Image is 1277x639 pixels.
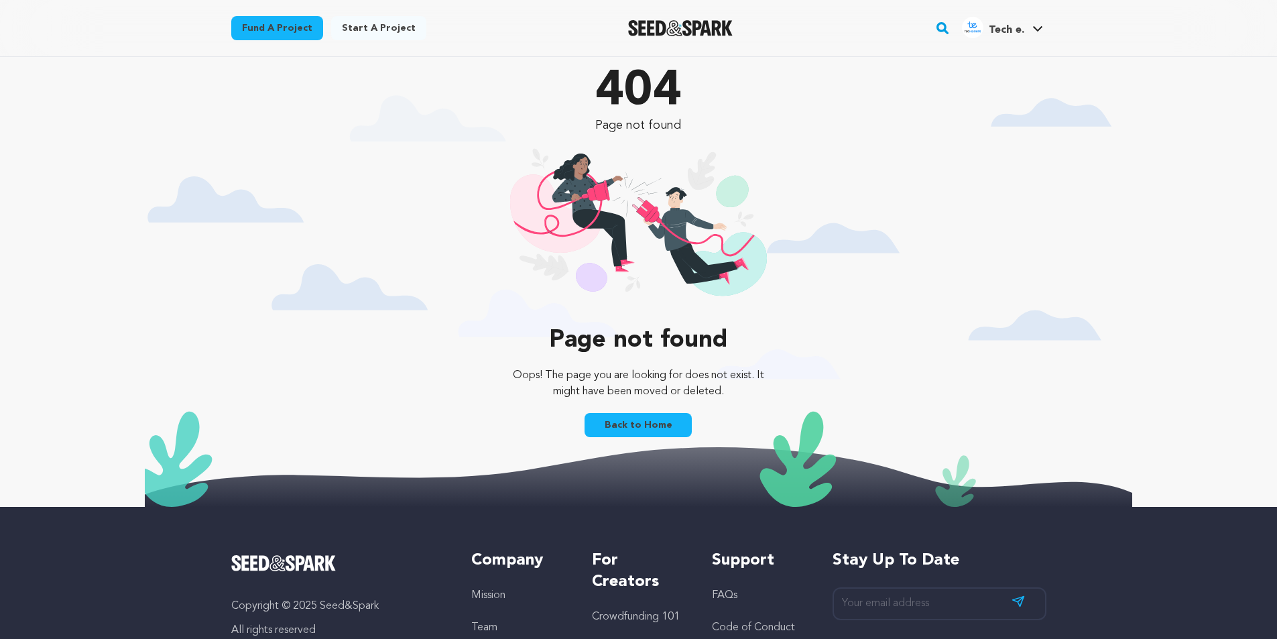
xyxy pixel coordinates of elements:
img: 404 illustration [510,148,767,314]
h5: Stay up to date [833,550,1046,571]
img: Seed&Spark Logo [231,555,337,571]
p: Page not found [503,327,774,354]
img: Seed&Spark Logo Dark Mode [628,20,733,36]
h5: For Creators [592,550,685,593]
a: Back to Home [585,413,692,437]
p: Page not found [503,116,774,135]
a: Crowdfunding 101 [592,612,680,622]
a: Tech e.'s Profile [959,14,1046,38]
span: Tech e.'s Profile [959,14,1046,42]
p: Oops! The page you are looking for does not exist. It might have been moved or deleted. [503,367,774,400]
h5: Company [471,550,564,571]
img: 6fec8cbf92213730.png [962,17,983,38]
p: Copyright © 2025 Seed&Spark [231,598,445,614]
a: Seed&Spark Homepage [628,20,733,36]
p: All rights reserved [231,622,445,638]
span: Tech e. [989,25,1024,36]
a: Team [471,622,497,633]
a: Mission [471,590,505,601]
h5: Support [712,550,805,571]
a: Seed&Spark Homepage [231,555,445,571]
a: Fund a project [231,16,323,40]
a: FAQs [712,590,737,601]
div: Tech e.'s Profile [962,17,1024,38]
a: Start a project [331,16,426,40]
a: Code of Conduct [712,622,795,633]
input: Your email address [833,587,1046,620]
p: 404 [503,68,774,116]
